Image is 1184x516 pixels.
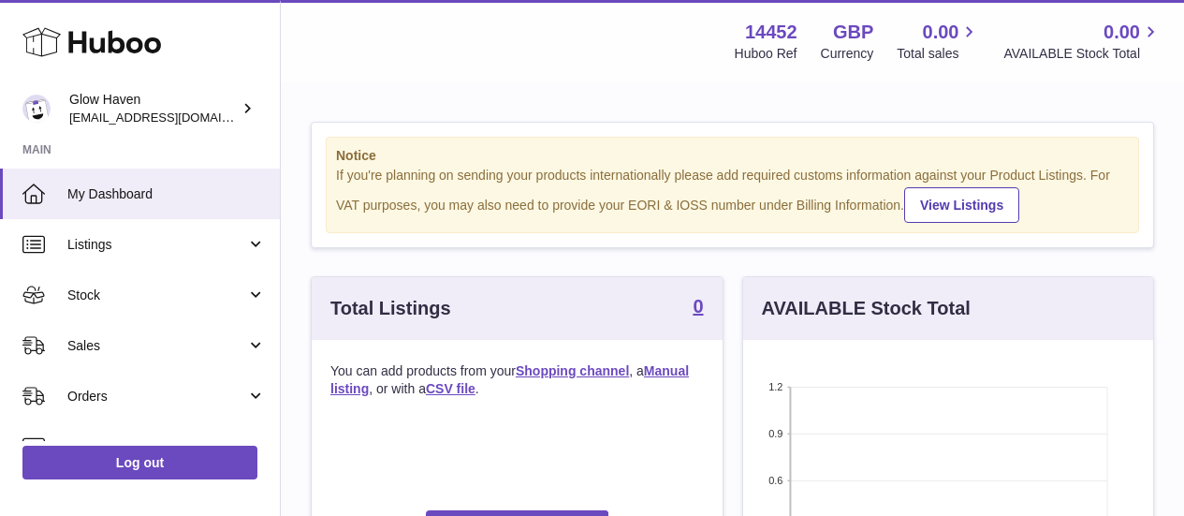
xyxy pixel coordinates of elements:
[1104,20,1140,45] span: 0.00
[923,20,959,45] span: 0.00
[1003,20,1162,63] a: 0.00 AVAILABLE Stock Total
[693,297,703,316] strong: 0
[69,91,238,126] div: Glow Haven
[22,446,257,479] a: Log out
[833,20,873,45] strong: GBP
[762,296,971,321] h3: AVAILABLE Stock Total
[693,297,703,319] a: 0
[69,110,275,125] span: [EMAIL_ADDRESS][DOMAIN_NAME]
[768,475,782,486] text: 0.6
[330,296,451,321] h3: Total Listings
[768,428,782,439] text: 0.9
[67,185,266,203] span: My Dashboard
[336,147,1129,165] strong: Notice
[22,95,51,123] img: internalAdmin-14452@internal.huboo.com
[897,45,980,63] span: Total sales
[516,363,629,378] a: Shopping channel
[904,187,1019,223] a: View Listings
[426,381,475,396] a: CSV file
[735,45,797,63] div: Huboo Ref
[330,362,704,398] p: You can add products from your , a , or with a .
[67,287,246,304] span: Stock
[67,388,246,405] span: Orders
[821,45,874,63] div: Currency
[897,20,980,63] a: 0.00 Total sales
[67,337,246,355] span: Sales
[768,381,782,392] text: 1.2
[67,236,246,254] span: Listings
[745,20,797,45] strong: 14452
[336,167,1129,223] div: If you're planning on sending your products internationally please add required customs informati...
[1003,45,1162,63] span: AVAILABLE Stock Total
[67,438,266,456] span: Usage
[330,363,689,396] a: Manual listing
